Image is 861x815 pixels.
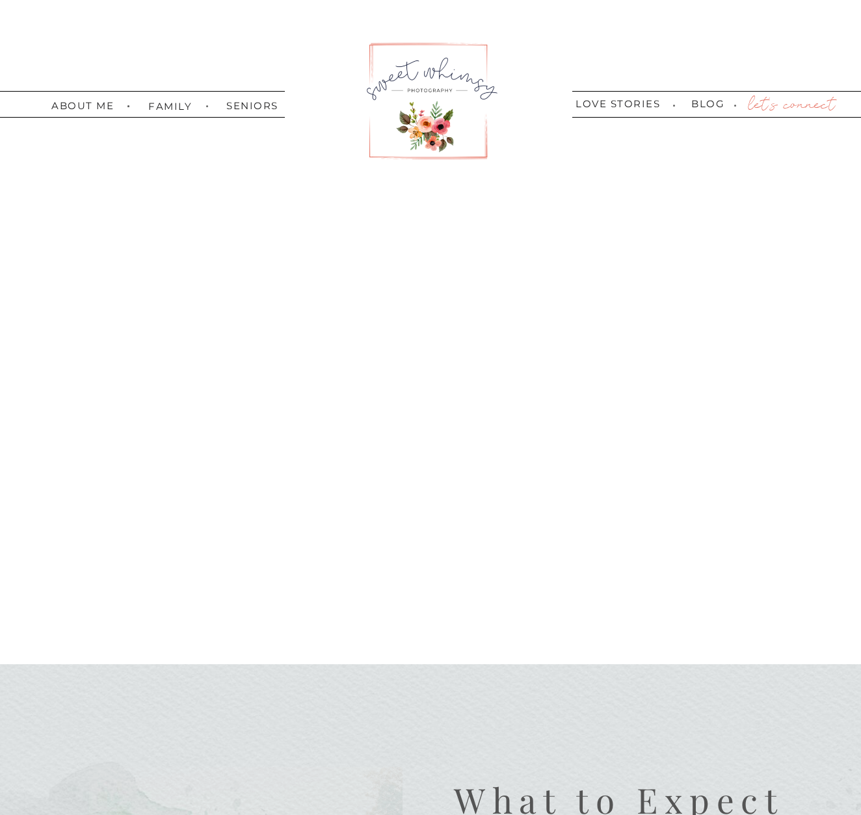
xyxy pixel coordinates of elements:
[226,101,272,109] a: seniors
[55,398,806,582] h2: The Senior experience
[746,96,835,115] a: let's connect
[572,99,663,111] a: love stories
[51,101,114,109] a: about me
[148,101,185,109] a: family
[689,99,726,111] a: blog
[451,779,787,814] h2: What to Expect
